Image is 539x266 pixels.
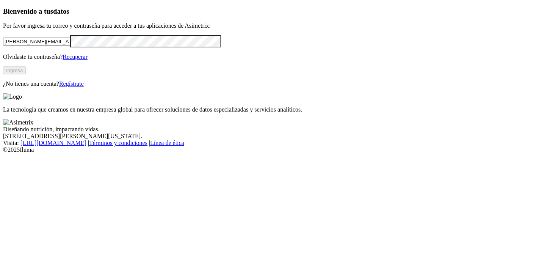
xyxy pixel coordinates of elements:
p: La tecnología que creamos en nuestra empresa global para ofrecer soluciones de datos especializad... [3,106,536,113]
div: [STREET_ADDRESS][PERSON_NAME][US_STATE]. [3,133,536,140]
a: Línea de ética [150,140,184,146]
input: Tu correo [3,38,70,46]
div: Visita : | | [3,140,536,146]
p: Por favor ingresa tu correo y contraseña para acceder a tus aplicaciones de Asimetrix: [3,22,536,29]
img: Asimetrix [3,119,33,126]
h3: Bienvenido a tus [3,7,536,16]
div: Diseñando nutrición, impactando vidas. [3,126,536,133]
a: Términos y condiciones [89,140,147,146]
p: Olvidaste tu contraseña? [3,54,536,60]
a: [URL][DOMAIN_NAME] [20,140,86,146]
p: ¿No tienes una cuenta? [3,80,536,87]
span: datos [53,7,69,15]
a: Regístrate [59,80,84,87]
img: Logo [3,93,22,100]
a: Recuperar [63,54,88,60]
div: © 2025 Iluma [3,146,536,153]
button: Ingresa [3,66,26,74]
